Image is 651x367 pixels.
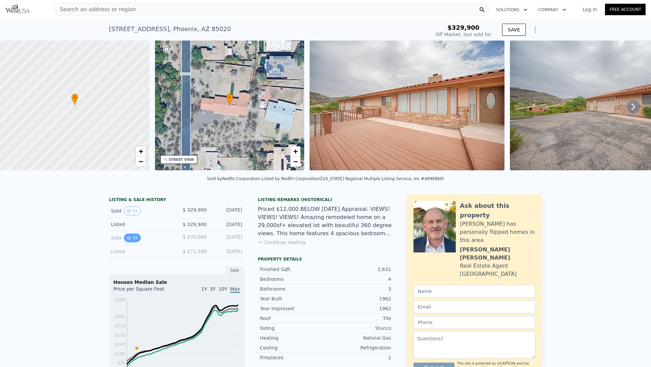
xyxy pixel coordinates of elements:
div: Finished Sqft [260,266,325,273]
div: Listing Remarks (Historical) [258,197,393,202]
tspan: $210 [115,323,125,328]
span: $ 270,000 [183,234,207,240]
div: 1 [325,354,391,361]
span: − [138,157,143,166]
div: Cooling [260,344,325,351]
input: Name [413,285,535,298]
div: [DATE] [212,206,242,215]
span: 3Y [210,286,216,292]
a: Zoom out [136,156,146,167]
div: [DATE] [212,221,242,228]
div: Year Improved [260,305,325,312]
div: [PERSON_NAME] [PERSON_NAME] [460,246,535,262]
button: View historical data [124,206,140,215]
div: • [71,94,78,105]
button: Solutions [491,4,533,16]
div: 1962 [325,305,391,312]
div: [DATE] [212,234,242,242]
tspan: $308 [115,297,125,302]
button: SAVE [502,24,526,36]
div: Refrigeration [325,344,391,351]
span: $329,900 [447,24,479,31]
input: Email [413,300,535,313]
span: • [226,95,233,101]
div: Real Estate Agent [460,262,508,270]
div: • [226,94,233,105]
div: [DATE] [212,248,242,255]
span: Search an address or region [54,5,136,14]
span: $ 271,500 [183,249,207,254]
img: Sale: 8119694 Parcel: 11428945 [310,41,504,170]
span: Max [230,286,240,293]
div: Siding [260,325,325,332]
tspan: $245 [115,314,125,319]
tspan: $175 [115,333,125,338]
div: Sale [225,266,244,275]
span: 10Y [219,286,227,292]
div: Listed [111,248,171,255]
a: Zoom in [136,146,146,156]
div: Listed [111,221,171,228]
div: Price per Square Foot [113,286,177,296]
button: Company [533,4,572,16]
span: $ 329,900 [183,222,207,227]
input: Phone [413,316,535,329]
div: Property details [258,256,393,262]
div: [STREET_ADDRESS] , Phoenix , AZ 85020 [109,24,231,34]
div: 3 [325,286,391,292]
div: Stucco [325,325,391,332]
div: Sold [111,206,171,215]
a: Free Account [605,4,646,15]
span: 1Y [201,286,207,292]
span: $ 329,900 [183,207,207,213]
div: Listed by Redfin Corporation ([US_STATE] Regional Multiple Listing Service, Inc #4990869) [262,176,444,181]
div: LISTING & SALE HISTORY [109,197,244,204]
div: Natural Gas [325,335,391,341]
div: [PERSON_NAME] has personally flipped homes in this area [460,220,535,244]
span: • [71,95,78,101]
div: Sold by Redfin Corporation . [207,176,262,181]
div: Off Market, last sold for [436,31,491,38]
div: Fireplaces [260,354,325,361]
a: Zoom in [290,146,300,156]
a: Log In [575,6,605,13]
button: Show Options [529,23,542,36]
button: Continue reading [258,239,306,246]
div: Heating [260,335,325,341]
tspan: $140 [115,342,125,347]
div: Roof [260,315,325,322]
div: Bathrooms [260,286,325,292]
div: Year Built [260,295,325,302]
img: Pellego [5,5,30,14]
a: Zoom out [290,156,300,167]
div: 2,631 [325,266,391,273]
div: 1962 [325,295,391,302]
button: View historical data [124,234,140,242]
tspan: $70 [117,361,125,365]
span: + [138,147,143,155]
tspan: $105 [115,351,125,356]
div: Houses Median Sale [113,279,240,286]
div: Tile [325,315,391,322]
div: 4 [325,276,391,283]
div: [GEOGRAPHIC_DATA] [460,270,517,278]
div: Priced $12,000 BELOW [DATE] Appraisal. VIEWS! VIEWS! VIEWS! Amazing remodeled home on a 29,000sf+... [258,205,393,238]
span: + [293,147,298,155]
span: − [293,157,298,166]
div: Sold [111,234,171,242]
div: Ask about this property [460,201,535,220]
div: STREET VIEW [169,157,194,162]
div: Bedrooms [260,276,325,283]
